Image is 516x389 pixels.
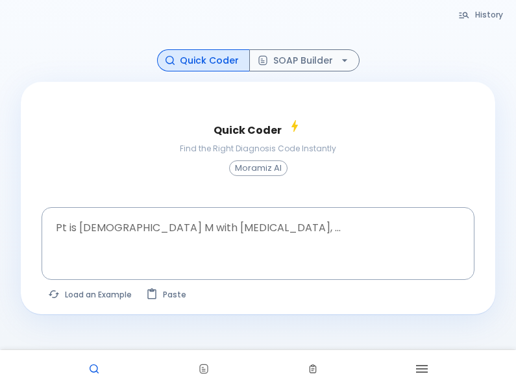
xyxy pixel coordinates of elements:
button: Paste from clipboard [140,285,194,304]
button: Load a random example [42,285,140,304]
span: Find the Right Diagnosis Code Instantly [180,142,336,155]
button: History [452,5,511,24]
button: Quick Coder [157,49,250,72]
button: SOAP Builder [249,49,360,72]
h4: Quick Coder [214,118,302,137]
span: Moramiz AI [230,164,287,173]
